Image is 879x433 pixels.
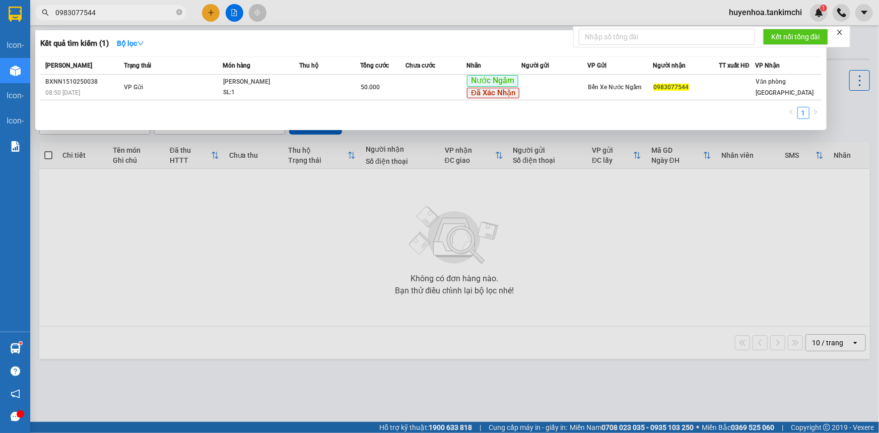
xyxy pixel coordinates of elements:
[40,38,109,49] h3: Kết quả tìm kiếm ( 1 )
[223,77,299,88] div: [PERSON_NAME]
[45,89,80,96] span: 08:50 [DATE]
[467,88,519,99] span: Đã Xác Nhận
[7,114,24,127] div: icon-
[467,75,518,87] span: Nước Ngầm
[7,89,24,102] div: icon-
[588,84,641,91] span: Bến Xe Nước Ngầm
[300,62,319,69] span: Thu hộ
[788,109,794,115] span: left
[653,62,686,69] span: Người nhận
[785,107,797,119] li: Previous Page
[522,62,550,69] span: Người gửi
[45,62,92,69] span: [PERSON_NAME]
[10,141,21,152] img: solution-icon
[42,9,49,16] span: search
[587,62,606,69] span: VP Gửi
[11,412,20,421] span: message
[9,7,22,22] img: logo-vxr
[176,9,182,15] span: close-circle
[798,107,809,118] a: 1
[223,62,250,69] span: Món hàng
[55,7,174,18] input: Tìm tên, số ĐT hoặc mã đơn
[137,40,144,47] span: down
[466,62,481,69] span: Nhãn
[11,366,20,376] span: question-circle
[797,107,809,119] li: 1
[7,39,24,51] div: icon-
[360,62,389,69] span: Tổng cước
[10,343,21,354] img: warehouse-icon
[719,62,750,69] span: TT xuất HĐ
[763,29,828,45] button: Kết nối tổng đài
[756,78,814,96] span: Văn phòng [GEOGRAPHIC_DATA]
[785,107,797,119] button: left
[11,389,20,399] span: notification
[10,66,21,76] img: warehouse-icon
[809,107,822,119] button: right
[109,35,152,51] button: Bộ lọcdown
[813,109,819,115] span: right
[124,84,143,91] span: VP Gửi
[654,84,689,91] span: 0983077544
[756,62,780,69] span: VP Nhận
[771,31,820,42] span: Kết nối tổng đài
[836,29,843,36] span: close
[176,8,182,18] span: close-circle
[19,342,22,345] sup: 1
[223,87,299,98] div: SL: 1
[361,84,380,91] span: 50.000
[45,77,121,87] div: BXNN1510250038
[406,62,436,69] span: Chưa cước
[579,29,755,45] input: Nhập số tổng đài
[809,107,822,119] li: Next Page
[124,62,151,69] span: Trạng thái
[117,39,144,47] strong: Bộ lọc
